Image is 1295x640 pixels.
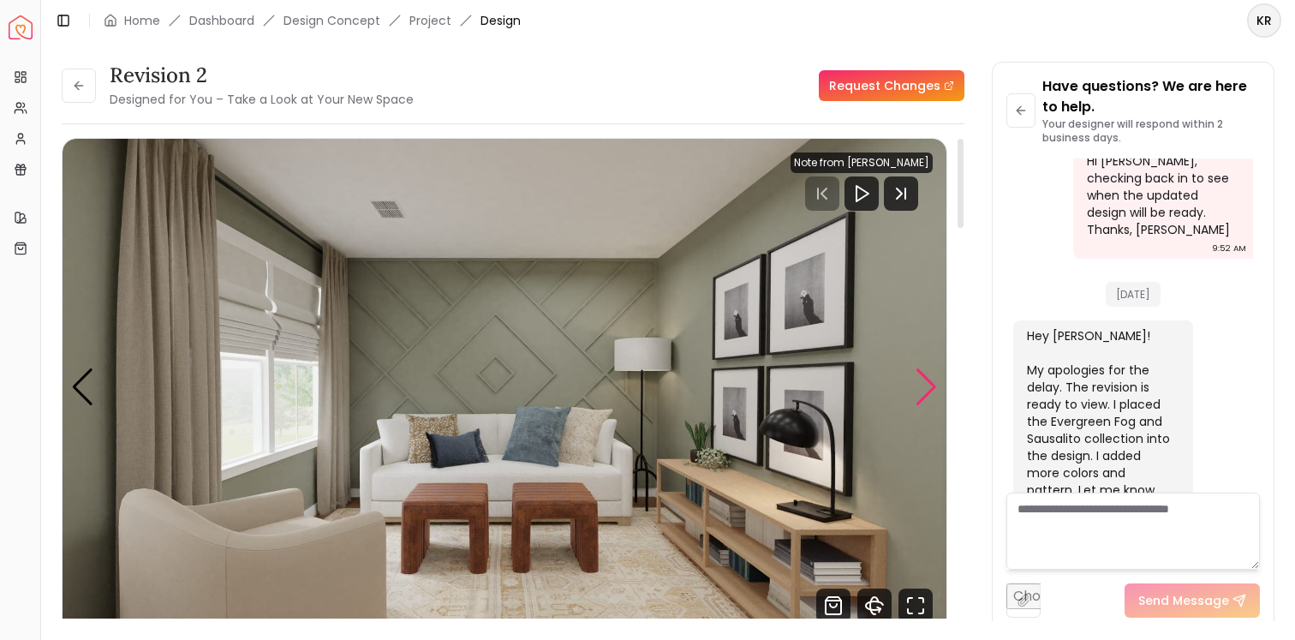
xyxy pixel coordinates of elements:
li: Design Concept [283,12,380,29]
div: Carousel [63,139,946,637]
span: KR [1249,5,1280,36]
a: Spacejoy [9,15,33,39]
svg: Next Track [884,176,918,211]
svg: Play [851,183,872,204]
svg: Fullscreen [898,589,933,623]
nav: breadcrumb [104,12,521,29]
img: Design Render 1 [63,139,946,637]
div: 9:52 AM [1212,240,1246,257]
a: Dashboard [189,12,254,29]
div: 3 / 4 [63,139,946,637]
div: Previous slide [71,368,94,406]
button: KR [1247,3,1281,38]
svg: 360 View [857,589,892,623]
span: Design [480,12,521,29]
div: Hi [PERSON_NAME], checking back in to see when the updated design will be ready. Thanks, [PERSON_... [1087,153,1236,238]
a: Home [124,12,160,29]
span: [DATE] [1106,282,1161,307]
small: Designed for You – Take a Look at Your New Space [110,91,414,108]
p: Your designer will respond within 2 business days. [1042,117,1260,145]
p: Have questions? We are here to help. [1042,76,1260,117]
div: Next slide [915,368,938,406]
img: Spacejoy Logo [9,15,33,39]
a: Project [409,12,451,29]
div: Hey [PERSON_NAME]! My apologies for the delay. The revision is ready to view. I placed the Evergr... [1027,327,1176,516]
svg: Shop Products from this design [816,589,850,623]
a: Request Changes [819,70,964,101]
h3: Revision 2 [110,62,414,89]
div: Note from [PERSON_NAME] [791,153,933,173]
